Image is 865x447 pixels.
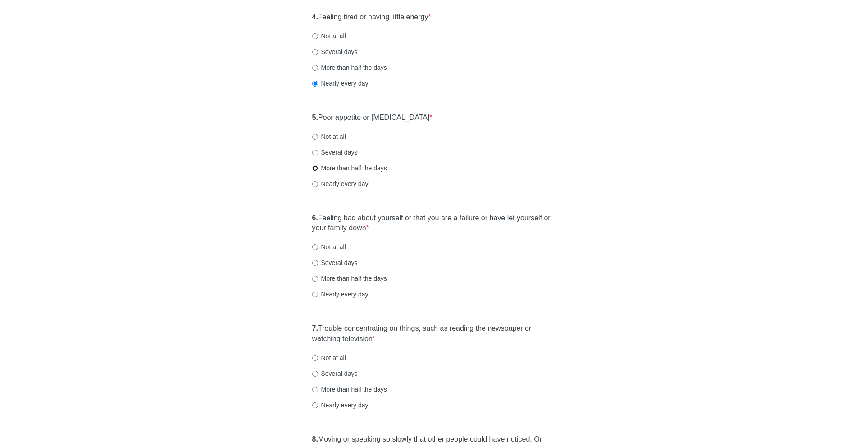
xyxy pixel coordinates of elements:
[312,32,346,41] label: Not at all
[312,214,318,222] strong: 6.
[312,324,318,332] strong: 7.
[312,79,369,88] label: Nearly every day
[312,371,318,377] input: Several days
[312,132,346,141] label: Not at all
[312,165,318,171] input: More than half the days
[312,244,318,250] input: Not at all
[312,164,387,173] label: More than half the days
[312,113,432,123] label: Poor appetite or [MEDICAL_DATA]
[312,65,318,71] input: More than half the days
[312,260,318,266] input: Several days
[312,258,358,267] label: Several days
[312,81,318,87] input: Nearly every day
[312,13,318,21] strong: 4.
[312,385,387,394] label: More than half the days
[312,290,369,299] label: Nearly every day
[312,12,431,23] label: Feeling tired or having little energy
[312,242,346,251] label: Not at all
[312,355,318,361] input: Not at all
[312,387,318,392] input: More than half the days
[312,47,358,56] label: Several days
[312,179,369,188] label: Nearly every day
[312,324,553,344] label: Trouble concentrating on things, such as reading the newspaper or watching television
[312,148,358,157] label: Several days
[312,49,318,55] input: Several days
[312,213,553,234] label: Feeling bad about yourself or that you are a failure or have let yourself or your family down
[312,435,318,443] strong: 8.
[312,369,358,378] label: Several days
[312,134,318,140] input: Not at all
[312,150,318,155] input: Several days
[312,114,318,121] strong: 5.
[312,274,387,283] label: More than half the days
[312,402,318,408] input: Nearly every day
[312,276,318,282] input: More than half the days
[312,401,369,410] label: Nearly every day
[312,181,318,187] input: Nearly every day
[312,63,387,72] label: More than half the days
[312,292,318,297] input: Nearly every day
[312,353,346,362] label: Not at all
[312,33,318,39] input: Not at all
